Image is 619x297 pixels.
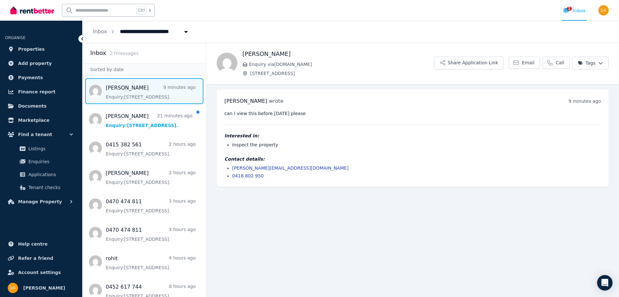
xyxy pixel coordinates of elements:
nav: Breadcrumb [83,21,200,43]
a: 0470 474 8113 hours agoEnquiry:[STREET_ADDRESS]. [106,198,196,214]
a: [PERSON_NAME]21 minutes agoEnquiry:[STREET_ADDRESS]. [106,112,192,129]
span: Refer a friend [18,254,53,262]
span: Email [522,59,535,66]
span: Applications [28,171,72,178]
a: Account settings [5,266,77,279]
a: Payments [5,71,77,84]
img: Drew Andrea [598,5,609,16]
h2: Inbox [90,48,106,58]
a: 0418 802 950 [232,173,264,178]
span: 27 message s [110,51,138,56]
a: Finance report [5,85,77,98]
span: Help centre [18,240,48,248]
a: Applications [8,168,74,181]
a: [PERSON_NAME]9 minutes agoEnquiry:[STREET_ADDRESS]. [106,84,196,100]
span: wrote [269,98,283,104]
span: [PERSON_NAME] [224,98,267,104]
div: Inbox [563,7,585,14]
img: RentBetter [10,5,54,15]
a: Email [509,57,540,69]
span: 1 [567,7,572,11]
span: [PERSON_NAME] [23,284,65,292]
span: Listings [28,145,72,153]
span: Payments [18,74,43,81]
a: [PERSON_NAME][EMAIL_ADDRESS][DOMAIN_NAME] [232,165,349,171]
span: Enquiries [28,158,72,165]
span: Ctrl [136,6,146,15]
span: Manage Property [18,198,62,206]
li: Inspect the property [232,142,601,148]
span: Tenant checks [28,184,72,191]
span: ORGANISE [5,36,25,40]
button: Tags [572,57,609,69]
a: 0415 382 5612 hours agoEnquiry:[STREET_ADDRESS]. [106,141,196,157]
span: Finance report [18,88,55,96]
a: Listings [8,142,74,155]
a: 0470 474 8113 hours agoEnquiry:[STREET_ADDRESS]. [106,226,196,242]
a: Tenant checks [8,181,74,194]
a: Inbox [93,28,107,35]
time: 9 minutes ago [568,99,601,104]
a: rohit4 hours agoEnquiry:[STREET_ADDRESS]. [106,255,196,271]
h4: Interested in: [224,133,601,139]
a: Add property [5,57,77,70]
button: Manage Property [5,195,77,208]
a: Help centre [5,238,77,250]
span: Call [556,59,564,66]
span: Tags [578,60,595,66]
span: [STREET_ADDRESS] [250,70,434,77]
a: Properties [5,43,77,56]
span: Enquiry via [DOMAIN_NAME] [249,61,434,68]
span: Add property [18,59,52,67]
h4: Contact details: [224,156,601,162]
span: Documents [18,102,47,110]
div: Sorted by date [83,63,206,76]
a: [PERSON_NAME]2 hours agoEnquiry:[STREET_ADDRESS]. [106,169,196,186]
button: Find a tenant [5,128,77,141]
a: Enquiries [8,155,74,168]
pre: can I view this before [DATE] please [224,110,601,117]
span: Marketplace [18,116,49,124]
a: Marketplace [5,114,77,127]
button: Share Application Link [434,57,504,69]
div: Open Intercom Messenger [597,275,613,291]
span: Find a tenant [18,131,52,138]
span: Properties [18,45,45,53]
img: Sophie Hadzi [217,53,237,73]
img: Drew Andrea [8,283,18,293]
a: Refer a friend [5,252,77,265]
span: Account settings [18,269,61,276]
h1: [PERSON_NAME] [242,49,434,58]
a: Call [543,57,570,69]
a: Documents [5,100,77,112]
span: k [149,8,151,13]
